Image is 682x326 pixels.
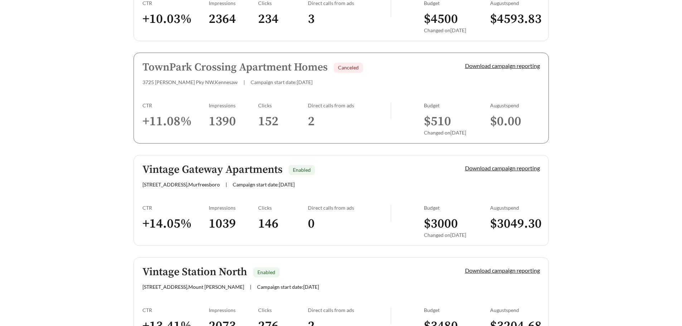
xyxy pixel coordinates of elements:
[258,11,308,27] h3: 234
[490,216,540,232] h3: $ 3049.30
[258,205,308,211] div: Clicks
[233,181,295,188] span: Campaign start date: [DATE]
[257,284,319,290] span: Campaign start date: [DATE]
[142,11,209,27] h3: + 10.03 %
[142,284,244,290] span: [STREET_ADDRESS] , Mount [PERSON_NAME]
[465,62,540,69] a: Download campaign reporting
[308,11,391,27] h3: 3
[209,113,258,130] h3: 1390
[424,11,490,27] h3: $ 4500
[142,113,209,130] h3: + 11.08 %
[424,113,490,130] h3: $ 510
[209,216,258,232] h3: 1039
[142,62,328,73] h5: TownPark Crossing Apartment Homes
[142,205,209,211] div: CTR
[209,11,258,27] h3: 2364
[226,181,227,188] span: |
[251,79,313,85] span: Campaign start date: [DATE]
[490,11,540,27] h3: $ 4593.83
[209,205,258,211] div: Impressions
[424,307,490,313] div: Budget
[142,307,209,313] div: CTR
[142,164,282,176] h5: Vintage Gateway Apartments
[142,102,209,108] div: CTR
[490,102,540,108] div: August spend
[424,130,490,136] div: Changed on [DATE]
[142,216,209,232] h3: + 14.05 %
[465,165,540,171] a: Download campaign reporting
[424,216,490,232] h3: $ 3000
[257,269,275,275] span: Enabled
[134,53,549,143] a: TownPark Crossing Apartment HomesCanceled3725 [PERSON_NAME] Pky NW,Kennesaw|Campaign start date:[...
[250,284,251,290] span: |
[490,113,540,130] h3: $ 0.00
[258,102,308,108] div: Clicks
[258,113,308,130] h3: 152
[308,216,391,232] h3: 0
[424,27,490,33] div: Changed on [DATE]
[243,79,245,85] span: |
[391,205,391,222] img: line
[134,155,549,246] a: Vintage Gateway ApartmentsEnabled[STREET_ADDRESS],Murfreesboro|Campaign start date:[DATE]Download...
[209,102,258,108] div: Impressions
[142,266,247,278] h5: Vintage Station North
[490,205,540,211] div: August spend
[338,64,359,70] span: Canceled
[424,102,490,108] div: Budget
[258,216,308,232] h3: 146
[258,307,308,313] div: Clicks
[142,79,238,85] span: 3725 [PERSON_NAME] Pky NW , Kennesaw
[424,232,490,238] div: Changed on [DATE]
[142,181,220,188] span: [STREET_ADDRESS] , Murfreesboro
[308,102,391,108] div: Direct calls from ads
[465,267,540,274] a: Download campaign reporting
[308,205,391,211] div: Direct calls from ads
[391,102,391,120] img: line
[308,113,391,130] h3: 2
[293,167,311,173] span: Enabled
[490,307,540,313] div: August spend
[209,307,258,313] div: Impressions
[308,307,391,313] div: Direct calls from ads
[424,205,490,211] div: Budget
[391,307,391,324] img: line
